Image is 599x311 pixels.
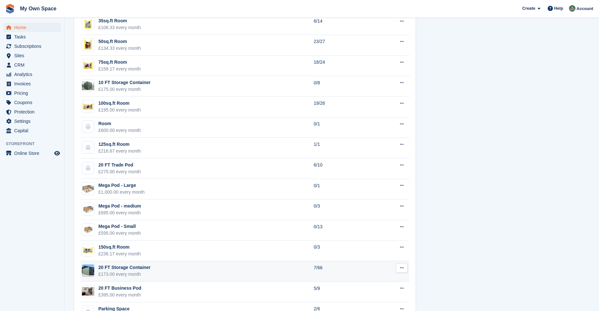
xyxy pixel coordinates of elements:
[3,117,61,126] a: menu
[3,79,61,88] a: menu
[82,182,94,195] img: extra%20large%20storage.png
[14,117,53,126] span: Settings
[98,120,141,127] div: Room
[98,38,141,45] div: 50sq.ft Room
[3,51,61,60] a: menu
[14,149,53,158] span: Online Store
[98,24,141,31] div: £108.33 every month
[98,66,141,72] div: £158.17 every month
[17,3,59,14] a: My Own Space
[82,287,94,295] img: CSS_Office-Container_9-scaled.jpg
[314,220,373,241] td: 0/13
[14,60,53,70] span: CRM
[82,81,94,91] img: 10ft-containers.jpg
[98,223,141,230] div: Mega Pod - Small
[314,241,373,261] td: 0/3
[98,59,141,66] div: 75sq.ft Room
[98,271,151,278] div: £173.00 every month
[98,230,141,237] div: £595.00 every month
[98,251,141,257] div: £236.17 every month
[98,189,145,196] div: £1,000.00 every month
[98,86,151,93] div: £175.00 every month
[98,107,141,113] div: £195.00 every month
[14,42,53,51] span: Subscriptions
[314,117,373,138] td: 0/1
[14,98,53,107] span: Coupons
[3,126,61,135] a: menu
[14,107,53,116] span: Protection
[314,261,373,282] td: 7/66
[98,203,141,209] div: Mega Pod - medium
[82,203,94,215] img: large%20storage.png
[314,76,373,97] td: 0/8
[3,107,61,116] a: menu
[98,182,145,189] div: Mega Pod - Large
[98,127,141,134] div: £600.00 every month
[14,79,53,88] span: Invoices
[14,51,53,60] span: Sites
[82,121,94,133] img: blank-unit-type-icon-ffbac7b88ba66c5e286b0e438baccc4b9c83835d4c34f86887a83fc20ec27e7b.svg
[82,100,94,113] img: 100sqft_storage_room-front-3.png
[314,179,373,199] td: 0/1
[3,70,61,79] a: menu
[98,100,141,107] div: 100sq.ft Room
[98,45,141,52] div: £134.33 every month
[3,89,61,98] a: menu
[14,126,53,135] span: Capital
[98,17,141,24] div: 35sq.ft Room
[5,4,15,14] img: stora-icon-8386f47178a22dfd0bd8f6a31ec36ba5ce8667c1dd55bd0f319d3a0aa187defe.svg
[3,32,61,41] a: menu
[314,199,373,220] td: 0/3
[14,23,53,32] span: Home
[314,97,373,117] td: 19/26
[98,244,141,251] div: 150sq.ft Room
[3,98,61,107] a: menu
[314,158,373,179] td: 6/10
[3,149,61,158] a: menu
[98,285,141,292] div: 20 FT Business Pod
[576,5,593,12] span: Account
[98,264,151,271] div: 20 FT Storage Container
[14,70,53,79] span: Analytics
[554,5,563,12] span: Help
[82,18,94,30] img: 35sqft_storage_room-front-3.png
[14,32,53,41] span: Tasks
[82,59,94,71] img: 75sqft_storage_room-front-3.png
[522,5,535,12] span: Create
[14,89,53,98] span: Pricing
[82,264,94,277] img: CSS_Pricing_20ftContainer_683x683.jpg
[82,244,94,256] img: 150sqft-front-3.png
[53,149,61,157] a: Preview store
[3,42,61,51] a: menu
[314,282,373,302] td: 5/9
[314,35,373,56] td: 23/27
[6,141,64,147] span: Storefront
[82,141,94,154] img: blank-unit-type-icon-ffbac7b88ba66c5e286b0e438baccc4b9c83835d4c34f86887a83fc20ec27e7b.svg
[98,141,141,148] div: 125sq.ft Room
[98,292,141,298] div: £395.00 every month
[98,79,151,86] div: 10 FT Storage Container
[98,168,141,175] div: £275.00 every month
[3,23,61,32] a: menu
[82,38,94,51] img: 50sqft-front-3.png
[314,138,373,158] td: 1/1
[569,5,575,12] img: Lucy Parry
[314,15,373,35] td: 6/14
[3,60,61,70] a: menu
[82,162,94,174] img: blank-unit-type-icon-ffbac7b88ba66c5e286b0e438baccc4b9c83835d4c34f86887a83fc20ec27e7b.svg
[98,209,141,216] div: £695.00 every month
[98,148,141,155] div: £216.67 every month
[314,56,373,76] td: 18/24
[82,223,94,236] img: medium%20storage.png
[98,162,141,168] div: 20 FT Trade Pod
